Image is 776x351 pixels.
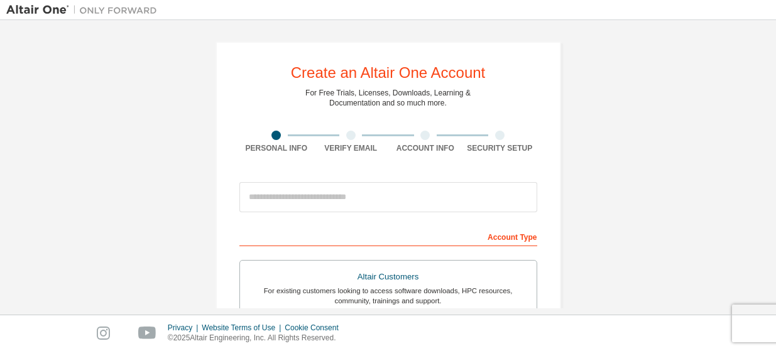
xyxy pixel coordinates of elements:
[6,4,163,16] img: Altair One
[168,323,202,333] div: Privacy
[285,323,346,333] div: Cookie Consent
[291,65,486,80] div: Create an Altair One Account
[138,327,156,340] img: youtube.svg
[462,143,537,153] div: Security Setup
[305,88,471,108] div: For Free Trials, Licenses, Downloads, Learning & Documentation and so much more.
[168,333,346,343] p: © 2025 Altair Engineering, Inc. All Rights Reserved.
[314,143,388,153] div: Verify Email
[202,323,285,333] div: Website Terms of Use
[248,268,529,286] div: Altair Customers
[248,286,529,306] div: For existing customers looking to access software downloads, HPC resources, community, trainings ...
[97,327,110,340] img: instagram.svg
[239,226,537,246] div: Account Type
[388,143,463,153] div: Account Info
[239,143,314,153] div: Personal Info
